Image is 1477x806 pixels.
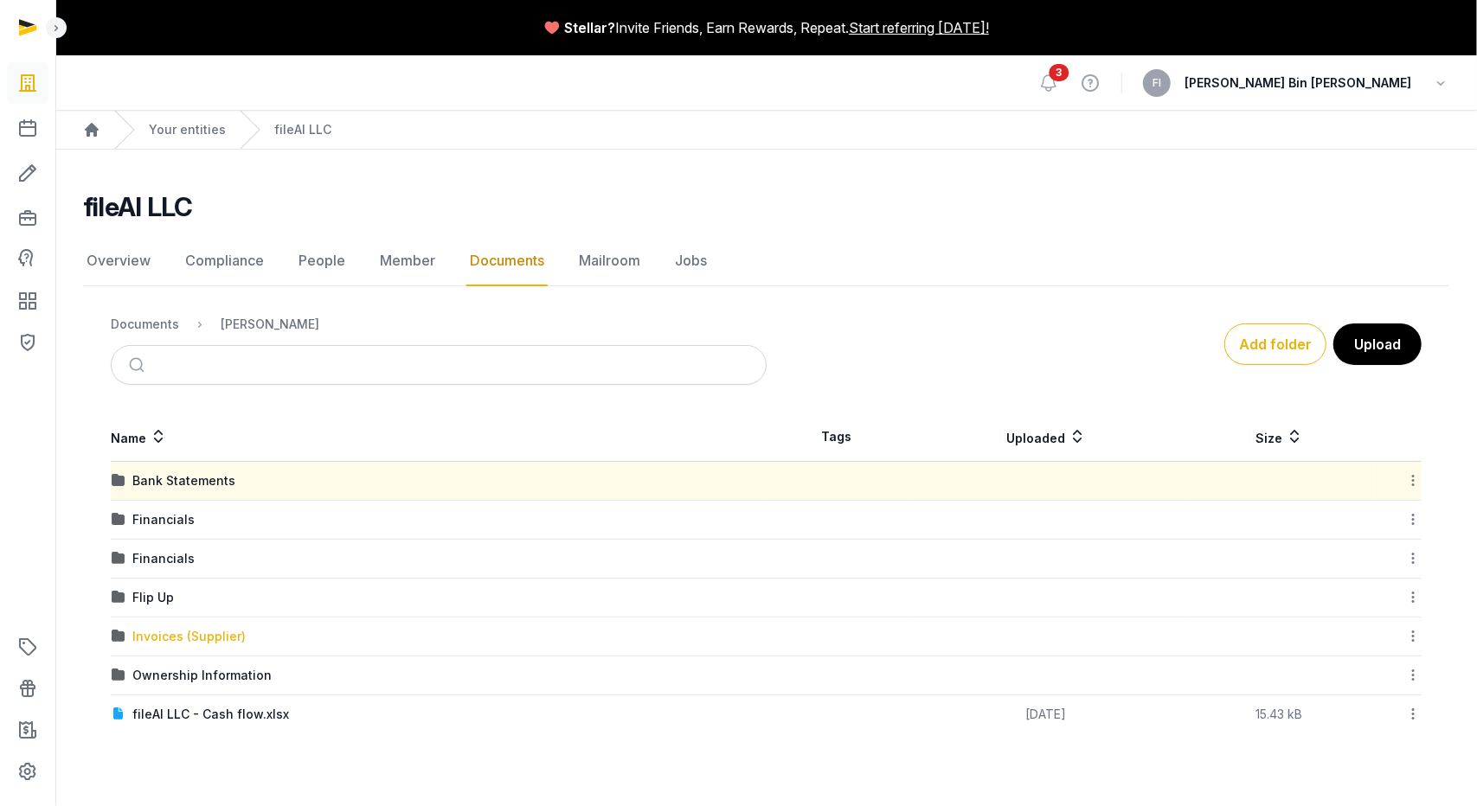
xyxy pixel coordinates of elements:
img: folder.svg [112,668,125,682]
button: Submit [119,346,159,384]
a: Start referring [DATE]! [849,17,989,38]
div: Financials [132,511,195,528]
button: Add folder [1224,323,1326,365]
nav: Breadcrumb [55,111,1477,150]
a: fileAI LLC [274,121,331,138]
iframe: Chat Widget [1166,605,1477,806]
div: Invoices (Supplier) [132,628,246,645]
h2: fileAI LLC [83,191,193,222]
img: folder.svg [112,513,125,527]
img: folder.svg [112,552,125,566]
span: [PERSON_NAME] Bin [PERSON_NAME] [1185,73,1411,93]
div: Bank Statements [132,472,235,489]
th: Uploaded [908,413,1185,462]
a: Overview [83,236,154,286]
a: Compliance [182,236,267,286]
img: document.svg [112,707,125,721]
nav: Breadcrumb [111,304,767,345]
div: Documents [111,316,179,333]
img: folder.svg [112,591,125,604]
img: folder.svg [112,474,125,488]
div: [PERSON_NAME] [221,316,319,333]
span: [DATE] [1025,707,1066,721]
nav: Tabs [83,236,1449,286]
button: Upload [1333,323,1422,365]
div: Flip Up [132,589,174,606]
button: FI [1143,69,1171,97]
a: People [295,236,349,286]
th: Size [1185,413,1373,462]
span: 3 [1050,64,1069,81]
a: Your entities [149,121,226,138]
span: Stellar? [564,17,615,38]
div: fileAI LLC - Cash flow.xlsx [132,706,289,723]
div: Ownership Information [132,667,272,684]
img: folder.svg [112,630,125,643]
div: Financials [132,550,195,567]
a: Member [376,236,439,286]
a: Documents [466,236,548,286]
th: Name [111,413,767,462]
th: Tags [767,413,908,462]
a: Jobs [671,236,710,286]
a: Mailroom [575,236,644,286]
span: FI [1153,78,1161,88]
